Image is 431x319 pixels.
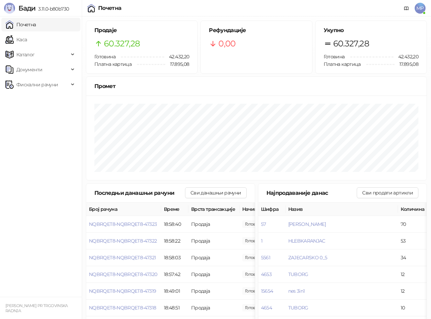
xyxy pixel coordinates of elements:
button: TUBORG [288,305,308,311]
button: NQBRQET8-NQBRQET8-47319 [89,288,156,294]
span: 0,00 [218,37,235,50]
td: 53 [398,233,429,249]
span: Каталог [16,48,35,61]
a: Каса [5,33,27,46]
span: Платна картица [94,61,132,67]
div: Почетна [98,5,122,11]
span: 17.895,08 [165,60,189,68]
td: 18:58:03 [161,249,188,266]
th: Начини плаћања [240,203,308,216]
span: MP [415,3,426,14]
button: 57 [261,221,266,227]
td: Продаја [188,266,240,283]
button: 4654 [261,305,272,311]
span: 80,00 [242,287,265,295]
th: Време [161,203,188,216]
td: 18:58:22 [161,233,188,249]
button: NQBRQET8-NQBRQET8-47318 [89,305,156,311]
span: Готовина [94,54,116,60]
td: Продаја [188,283,240,300]
button: NQBRQET8-NQBRQET8-47323 [89,221,157,227]
div: Промет [94,82,418,90]
span: 70,00 [242,304,265,311]
td: Продаја [188,216,240,233]
div: Најпродаваније данас [266,189,357,197]
span: 110,00 [242,254,265,261]
td: 12 [398,283,429,300]
img: Logo [4,3,15,14]
span: Фискални рачуни [16,78,58,91]
button: HLEBKARANJAC [288,238,325,244]
span: 42.432,20 [394,53,418,60]
td: 18:49:01 [161,283,188,300]
button: 1 [261,238,262,244]
span: 60.327,28 [333,37,369,50]
button: NQBRQET8-NQBRQET8-47320 [89,271,157,277]
td: Продаја [188,233,240,249]
span: Бади [18,4,35,12]
th: Назив [286,203,398,216]
th: Количина [398,203,429,216]
button: 15654 [261,288,273,294]
button: nes 3in1 [288,288,305,294]
td: 18:58:40 [161,216,188,233]
span: Документи [16,63,42,76]
span: 42.432,20 [164,53,189,60]
a: Почетна [5,18,36,31]
button: TUBORG [288,271,308,277]
button: Сви продати артикли [357,187,418,198]
span: 65,00 [242,271,265,278]
h5: Продаје [94,26,189,34]
td: Продаја [188,249,240,266]
span: 60.327,28 [104,37,140,50]
button: NQBRQET8-NQBRQET8-47322 [89,238,157,244]
th: Шифра [258,203,286,216]
button: [PERSON_NAME] [288,221,326,227]
button: Сви данашњи рачуни [185,187,246,198]
td: 18:48:51 [161,300,188,316]
button: ZAJECARSKO 0_5 [288,255,327,261]
span: 17.895,08 [395,60,418,68]
div: Последњи данашњи рачуни [94,189,185,197]
td: 12 [398,266,429,283]
small: [PERSON_NAME] PR TRGOVINSKA RADNJA [5,303,68,313]
td: 10 [398,300,429,316]
td: 34 [398,249,429,266]
a: Документација [401,3,412,14]
h5: Рефундације [209,26,304,34]
button: NQBRQET8-NQBRQET8-47321 [89,255,156,261]
td: 18:57:42 [161,266,188,283]
th: Врста трансакције [188,203,240,216]
span: Готовина [324,54,345,60]
th: Број рачуна [86,203,161,216]
h5: Укупно [324,26,418,34]
td: 70 [398,216,429,233]
span: 3.11.0-b80b730 [35,6,69,12]
button: 5561 [261,255,270,261]
td: Продаја [188,300,240,316]
span: 125,00 [242,237,265,245]
span: 95,00 [242,220,265,228]
span: Платна картица [324,61,361,67]
button: 4653 [261,271,272,277]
